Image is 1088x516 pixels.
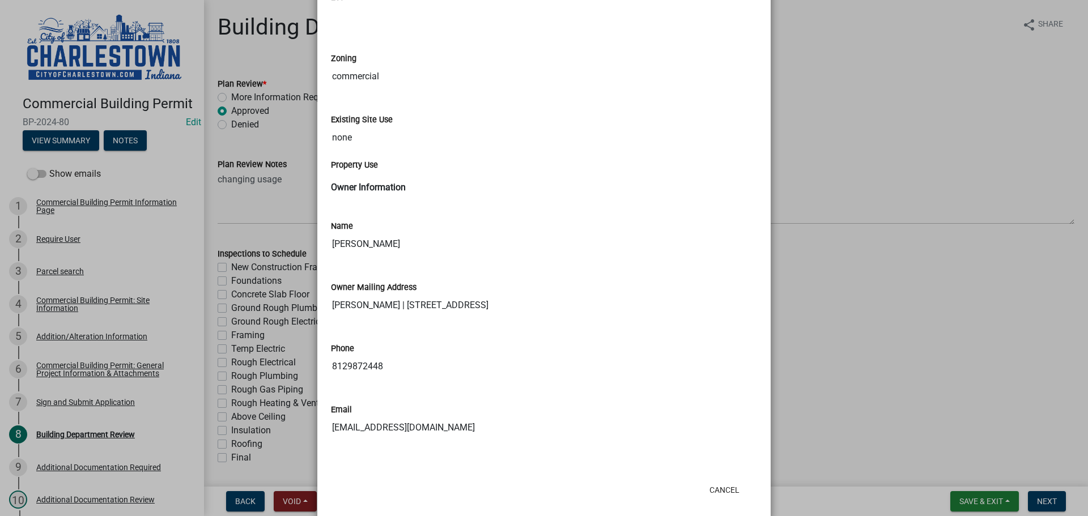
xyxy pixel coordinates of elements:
label: Name [331,223,353,231]
label: Existing Site Use [331,116,393,124]
label: Owner Mailing Address [331,284,416,292]
label: Phone [331,345,354,353]
label: Email [331,406,352,414]
label: Property Use [331,161,378,169]
label: Zoning [331,55,356,63]
strong: Owner Information [331,182,406,193]
button: Cancel [700,480,749,500]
